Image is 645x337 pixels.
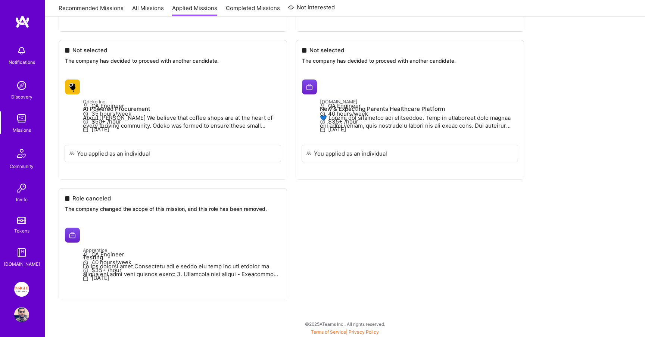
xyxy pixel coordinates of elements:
[349,329,379,335] a: Privacy Policy
[14,111,29,126] img: teamwork
[10,162,34,170] div: Community
[12,282,31,297] a: Insight Partners: Data & AI - Sourcing
[14,43,29,58] img: bell
[16,196,28,203] div: Invite
[172,4,217,16] a: Applied Missions
[14,282,29,297] img: Insight Partners: Data & AI - Sourcing
[13,144,31,162] img: Community
[11,93,32,101] div: Discovery
[311,329,379,335] span: |
[288,3,335,16] a: Not Interested
[45,315,645,333] div: © 2025 ATeams Inc., All rights reserved.
[59,4,124,16] a: Recommended Missions
[12,307,31,322] a: User Avatar
[226,4,280,16] a: Completed Missions
[14,181,29,196] img: Invite
[14,245,29,260] img: guide book
[13,126,31,134] div: Missions
[17,217,26,224] img: tokens
[14,227,29,235] div: Tokens
[9,58,35,66] div: Notifications
[14,307,29,322] img: User Avatar
[15,15,30,28] img: logo
[4,260,40,268] div: [DOMAIN_NAME]
[132,4,164,16] a: All Missions
[14,78,29,93] img: discovery
[311,329,346,335] a: Terms of Service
